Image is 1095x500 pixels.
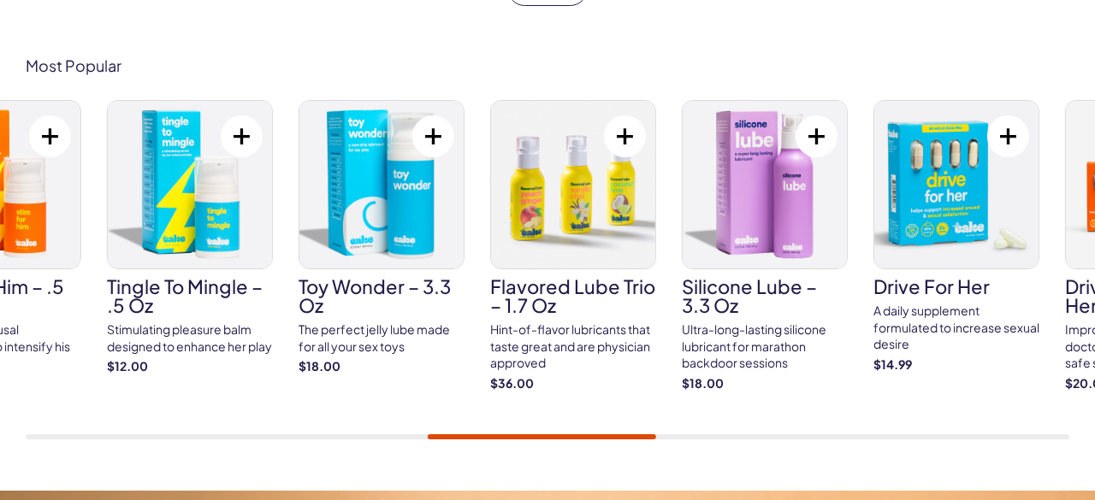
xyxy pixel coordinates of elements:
h3: Toy Wonder – 3.3 oz [299,277,465,315]
img: Silicone Lube – 3.3 oz [683,101,847,268]
img: Flavored Lube Trio – 1.7 oz [491,101,655,268]
a: Flavored Lube Trio – 1.7 oz Flavored Lube Trio – 1.7 oz Hint-of-flavor lubricants that taste grea... [490,100,656,391]
a: Silicone Lube – 3.3 oz Silicone Lube – 3.3 oz Ultra-long-lasting silicone lubricant for marathon ... [682,100,848,391]
img: Toy Wonder – 3.3 oz [299,101,464,268]
img: drive for her [874,101,1039,268]
div: Ultra-long-lasting silicone lubricant for marathon backdoor sessions [682,321,848,372]
img: Tingle To Mingle – .5 oz [108,101,272,268]
strong: $36.00 [490,375,656,392]
a: Tingle To Mingle – .5 oz Tingle To Mingle – .5 oz Stimulating pleasure balm designed to enhance h... [107,100,273,375]
a: Toy Wonder – 3.3 oz Toy Wonder – 3.3 oz The perfect jelly lube made for all your sex toys $18.00 [299,100,465,375]
h3: Tingle To Mingle – .5 oz [107,277,273,315]
h3: Silicone Lube – 3.3 oz [682,277,848,315]
strong: $18.00 [682,375,848,392]
div: The perfect jelly lube made for all your sex toys [299,321,465,355]
strong: $14.99 [873,356,1039,374]
a: drive for her drive for her A daily supplement formulated to increase sexual desire $14.99 [873,100,1039,373]
h3: Flavored Lube Trio – 1.7 oz [490,277,656,315]
h3: drive for her [873,277,1039,296]
strong: $18.00 [299,358,465,375]
div: A daily supplement formulated to increase sexual desire [873,303,1039,353]
div: Hint-of-flavor lubricants that taste great and are physician approved [490,321,656,372]
div: Stimulating pleasure balm designed to enhance her play [107,321,273,355]
strong: $12.00 [107,358,273,375]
